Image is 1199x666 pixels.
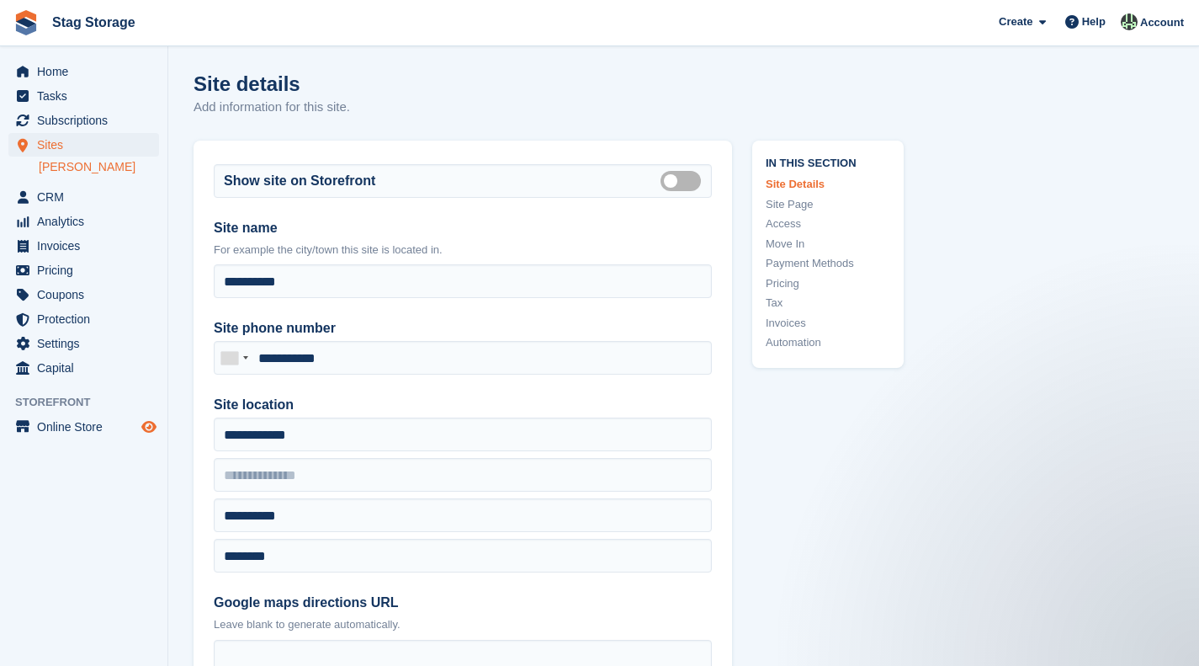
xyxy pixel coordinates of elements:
a: Preview store [139,417,159,437]
a: menu [8,332,159,355]
span: Capital [37,356,138,380]
span: Coupons [37,283,138,306]
a: Move In [766,236,890,253]
a: Payment Methods [766,255,890,272]
h1: Site details [194,72,350,95]
a: Pricing [766,275,890,292]
a: menu [8,133,159,157]
label: Show site on Storefront [224,171,375,191]
span: Tasks [37,84,138,108]
span: Protection [37,307,138,331]
a: menu [8,84,159,108]
a: menu [8,356,159,380]
a: menu [8,60,159,83]
a: menu [8,210,159,233]
p: For example the city/town this site is located in. [214,242,712,258]
span: Analytics [37,210,138,233]
img: stora-icon-8386f47178a22dfd0bd8f6a31ec36ba5ce8667c1dd55bd0f319d3a0aa187defe.svg [13,10,39,35]
span: Online Store [37,415,138,439]
a: menu [8,109,159,132]
a: menu [8,307,159,331]
p: Leave blank to generate automatically. [214,616,712,633]
span: Home [37,60,138,83]
span: Account [1140,14,1184,31]
span: Help [1082,13,1106,30]
p: Add information for this site. [194,98,350,117]
a: menu [8,185,159,209]
a: Stag Storage [45,8,142,36]
span: Create [999,13,1032,30]
label: Site location [214,395,712,415]
span: Invoices [37,234,138,258]
span: Pricing [37,258,138,282]
label: Site name [214,218,712,238]
a: Site Details [766,176,890,193]
span: Storefront [15,394,167,411]
a: Site Page [766,196,890,213]
a: Invoices [766,315,890,332]
a: menu [8,283,159,306]
a: menu [8,415,159,439]
a: Tax [766,295,890,312]
span: CRM [37,185,138,209]
label: Is public [661,179,708,182]
img: George [1121,13,1138,30]
span: Settings [37,332,138,355]
a: menu [8,258,159,282]
span: Sites [37,133,138,157]
a: [PERSON_NAME] [39,159,159,175]
a: Automation [766,334,890,351]
label: Site phone number [214,318,712,338]
a: menu [8,234,159,258]
span: Subscriptions [37,109,138,132]
a: Access [766,216,890,232]
label: Google maps directions URL [214,593,712,613]
span: In this section [766,154,890,170]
